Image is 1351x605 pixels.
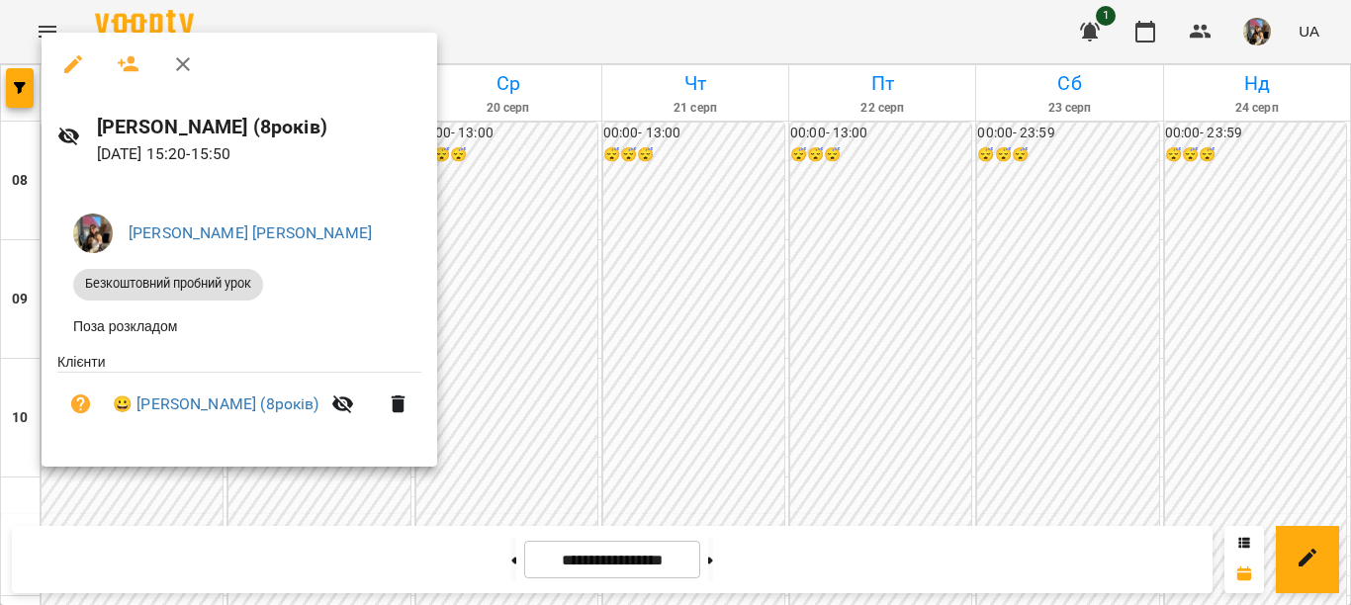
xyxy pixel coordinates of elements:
ul: Клієнти [57,352,421,444]
h6: [PERSON_NAME] (8років) [97,112,422,142]
p: [DATE] 15:20 - 15:50 [97,142,422,166]
span: Безкоштовний пробний урок [73,275,263,293]
a: [PERSON_NAME] [PERSON_NAME] [129,223,372,242]
li: Поза розкладом [57,308,421,344]
img: 497ea43cfcb3904c6063eaf45c227171.jpeg [73,214,113,253]
button: Візит ще не сплачено. Додати оплату? [57,381,105,428]
a: 😀 [PERSON_NAME] (8років) [113,392,319,416]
